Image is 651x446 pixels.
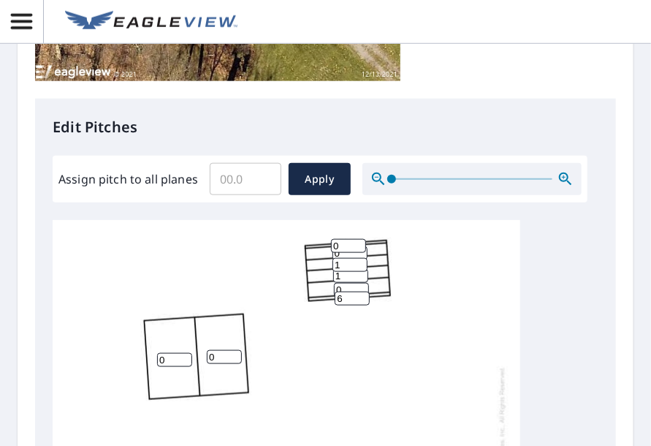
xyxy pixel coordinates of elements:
[210,159,281,200] input: 00.0
[65,11,237,33] img: EV Logo
[300,170,339,189] span: Apply
[53,116,598,138] p: Edit Pitches
[289,163,351,195] button: Apply
[56,2,246,42] a: EV Logo
[58,170,198,188] label: Assign pitch to all planes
